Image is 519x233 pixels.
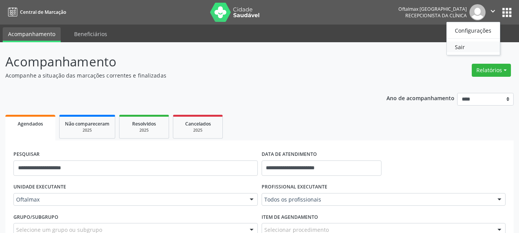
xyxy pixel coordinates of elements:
ul:  [446,22,500,55]
label: UNIDADE EXECUTANTE [13,181,66,193]
label: DATA DE ATENDIMENTO [262,149,317,160]
span: Resolvidos [132,121,156,127]
i:  [489,7,497,15]
p: Ano de acompanhamento [386,93,454,102]
span: Agendados [18,121,43,127]
div: 2025 [125,127,163,133]
a: Sair [447,41,500,52]
div: Oftalmax [GEOGRAPHIC_DATA] [398,6,467,12]
p: Acompanhamento [5,52,361,71]
span: Todos os profissionais [264,196,490,203]
a: Configurações [447,25,500,36]
label: Grupo/Subgrupo [13,211,58,223]
label: PROFISSIONAL EXECUTANTE [262,181,327,193]
button: Relatórios [472,64,511,77]
a: Beneficiários [69,27,113,41]
button:  [486,4,500,20]
span: Cancelados [185,121,211,127]
img: img [469,4,486,20]
a: Acompanhamento [3,27,61,42]
span: Central de Marcação [20,9,66,15]
p: Acompanhe a situação das marcações correntes e finalizadas [5,71,361,79]
a: Central de Marcação [5,6,66,18]
label: Item de agendamento [262,211,318,223]
label: PESQUISAR [13,149,40,160]
div: 2025 [65,127,109,133]
button: apps [500,6,514,19]
span: Não compareceram [65,121,109,127]
span: Oftalmax [16,196,242,203]
div: 2025 [179,127,217,133]
span: Recepcionista da clínica [405,12,467,19]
